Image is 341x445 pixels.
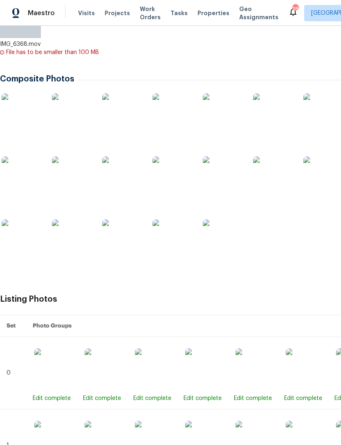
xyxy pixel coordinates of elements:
span: Maestro [28,9,55,17]
span: Work Orders [140,5,161,21]
span: Geo Assignments [239,5,278,21]
div: 38 [292,5,298,13]
span: Tasks [170,10,188,16]
div: Edit complete [83,394,121,402]
div: Edit complete [33,394,71,402]
span: Projects [105,9,130,17]
div: File has to be smaller than 100 MB [6,48,99,56]
div: Edit complete [184,394,222,402]
div: Edit complete [284,394,322,402]
div: Edit complete [234,394,272,402]
div: Edit complete [133,394,171,402]
span: Properties [197,9,229,17]
span: Visits [78,9,95,17]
